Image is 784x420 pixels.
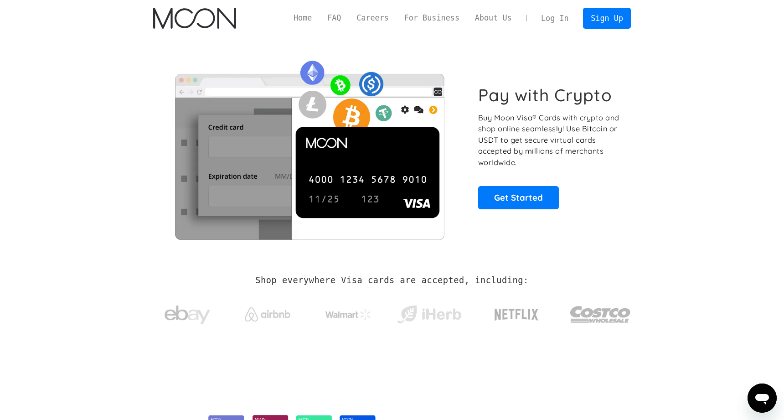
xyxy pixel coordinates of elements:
a: About Us [467,12,520,24]
a: iHerb [395,294,463,331]
a: Get Started [478,186,559,209]
img: Walmart [325,309,371,320]
a: Home [286,12,320,24]
h1: Pay with Crypto [478,85,612,105]
a: Airbnb [234,298,302,326]
img: Moon Cards let you spend your crypto anywhere Visa is accepted. [153,54,465,239]
a: Netflix [476,294,557,331]
img: Costco [570,297,631,332]
p: Buy Moon Visa® Cards with crypto and shop online seamlessly! Use Bitcoin or USDT to get secure vi... [478,112,621,168]
a: FAQ [320,12,349,24]
a: Careers [349,12,396,24]
img: ebay [165,301,210,329]
a: Walmart [315,300,382,325]
a: Log In [533,8,576,28]
a: home [153,8,236,29]
a: For Business [397,12,467,24]
iframe: Button to launch messaging window [748,384,777,413]
a: Sign Up [583,8,630,28]
a: ebay [153,291,221,334]
a: Costco [570,288,631,336]
img: iHerb [395,303,463,327]
img: Moon Logo [153,8,236,29]
img: Netflix [494,303,539,326]
img: Airbnb [245,307,290,321]
h2: Shop everywhere Visa cards are accepted, including: [255,275,528,285]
